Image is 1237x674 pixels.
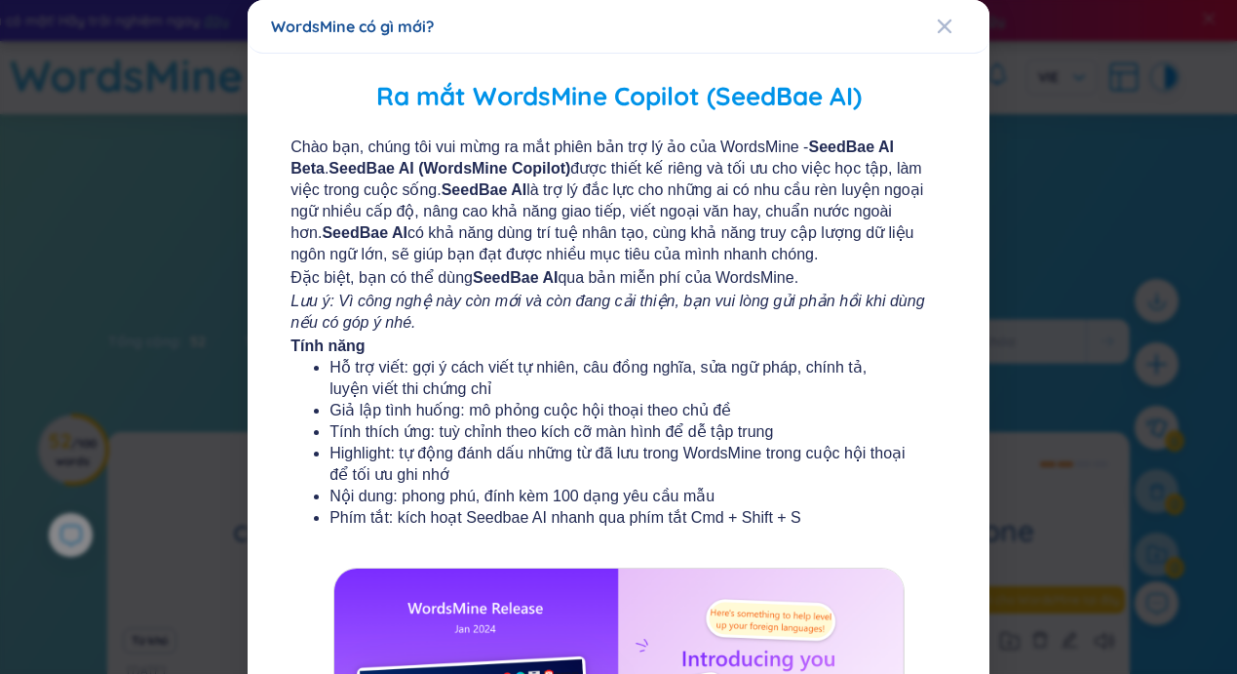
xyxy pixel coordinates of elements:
b: SeedBae AI (WordsMine Copilot) [329,160,570,177]
b: SeedBae AI Beta [290,139,894,177]
li: Nội dung: phong phú, đính kèm 100 dạng yêu cầu mẫu [329,486,908,507]
b: SeedBae AI [473,269,558,286]
span: Chào bạn, chúng tôi vui mừng ra mắt phiên bản trợ lý ảo của WordsMine - . được thiết kế riêng và ... [290,137,947,265]
li: Highlight: tự động đánh dấu những từ đã lưu trong WordsMine trong cuộc hội thoại để tối ưu ghi nhớ [329,443,908,486]
i: Lưu ý: Vì công nghệ này còn mới và còn đang cải thiện, bạn vui lòng gửi phản hồi khi dùng nếu có ... [290,293,924,331]
div: WordsMine có gì mới? [271,16,966,37]
b: SeedBae AI [441,181,525,198]
li: Giả lập tình huống: mô phỏng cuộc hội thoại theo chủ đề [329,400,908,421]
li: Hỗ trợ viết: gợi ý cách viết tự nhiên, câu đồng nghĩa, sửa ngữ pháp, chính tả, luyện viết thi chứ... [329,357,908,400]
h2: Ra mắt WordsMine Copilot (SeedBae AI) [271,77,966,117]
b: SeedBae AI [322,224,406,241]
li: Tính thích ứng: tuỳ chỉnh theo kích cỡ màn hình để dễ tập trung [329,421,908,443]
li: Phím tắt: kích hoạt Seedbae AI nhanh qua phím tắt Cmd + Shift + S [329,507,908,529]
b: Tính năng [290,337,365,354]
span: Đặc biệt, bạn có thể dùng qua bản miễn phí của WordsMine. [290,267,947,289]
